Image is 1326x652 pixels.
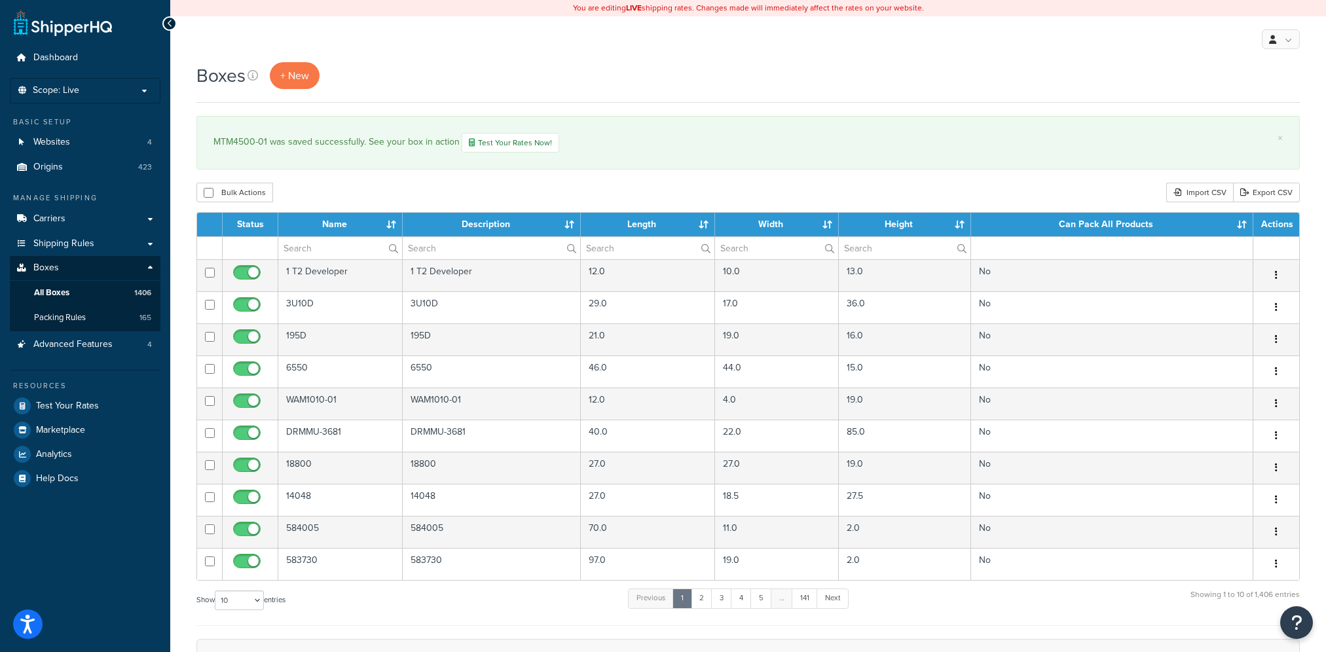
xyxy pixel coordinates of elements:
[581,259,715,291] td: 12.0
[581,420,715,452] td: 40.0
[628,589,674,608] a: Previous
[715,213,839,236] th: Width : activate to sort column ascending
[715,452,839,484] td: 27.0
[715,355,839,388] td: 44.0
[33,52,78,63] span: Dashboard
[839,237,970,259] input: Search
[10,333,160,357] li: Advanced Features
[839,420,971,452] td: 85.0
[34,312,86,323] span: Packing Rules
[817,589,849,608] a: Next
[33,137,70,148] span: Websites
[711,589,732,608] a: 3
[278,259,403,291] td: 1 T2 Developer
[196,183,273,202] button: Bulk Actions
[10,418,160,442] a: Marketplace
[715,388,839,420] td: 4.0
[10,130,160,154] li: Websites
[10,394,160,418] a: Test Your Rates
[403,452,581,484] td: 18800
[581,323,715,355] td: 21.0
[10,467,160,490] a: Help Docs
[626,2,642,14] b: LIVE
[10,281,160,305] li: All Boxes
[403,516,581,548] td: 584005
[792,589,818,608] a: 141
[223,213,278,236] th: Status
[1166,183,1233,202] div: Import CSV
[33,339,113,350] span: Advanced Features
[10,256,160,280] a: Boxes
[10,281,160,305] a: All Boxes 1406
[36,449,72,460] span: Analytics
[147,137,152,148] span: 4
[36,473,79,484] span: Help Docs
[10,232,160,256] a: Shipping Rules
[213,133,1283,153] div: MTM4500-01 was saved successfully. See your box in action
[403,548,581,580] td: 583730
[672,589,692,608] a: 1
[403,420,581,452] td: DRMMU-3681
[750,589,772,608] a: 5
[10,46,160,70] li: Dashboard
[10,443,160,466] a: Analytics
[581,548,715,580] td: 97.0
[839,452,971,484] td: 19.0
[839,259,971,291] td: 13.0
[1253,213,1299,236] th: Actions
[839,484,971,516] td: 27.5
[839,355,971,388] td: 15.0
[581,484,715,516] td: 27.0
[10,130,160,154] a: Websites 4
[33,213,65,225] span: Carriers
[1280,606,1313,639] button: Open Resource Center
[771,589,793,608] a: …
[215,590,264,610] select: Showentries
[839,291,971,323] td: 36.0
[147,339,152,350] span: 4
[278,420,403,452] td: DRMMU-3681
[581,291,715,323] td: 29.0
[839,323,971,355] td: 16.0
[971,516,1253,548] td: No
[403,355,581,388] td: 6550
[33,238,94,249] span: Shipping Rules
[971,484,1253,516] td: No
[33,85,79,96] span: Scope: Live
[403,388,581,420] td: WAM1010-01
[581,516,715,548] td: 70.0
[971,355,1253,388] td: No
[278,484,403,516] td: 14048
[270,62,320,89] a: + New
[10,192,160,204] div: Manage Shipping
[1233,183,1300,202] a: Export CSV
[403,213,581,236] th: Description : activate to sort column ascending
[1278,133,1283,143] a: ×
[10,306,160,330] a: Packing Rules 165
[971,213,1253,236] th: Can Pack All Products : activate to sort column ascending
[731,589,752,608] a: 4
[715,291,839,323] td: 17.0
[581,452,715,484] td: 27.0
[134,287,151,299] span: 1406
[839,548,971,580] td: 2.0
[1190,587,1300,615] div: Showing 1 to 10 of 1,406 entries
[36,401,99,412] span: Test Your Rates
[691,589,712,608] a: 2
[581,213,715,236] th: Length : activate to sort column ascending
[10,207,160,231] a: Carriers
[403,484,581,516] td: 14048
[34,287,69,299] span: All Boxes
[196,590,285,610] label: Show entries
[138,162,152,173] span: 423
[10,306,160,330] li: Packing Rules
[278,237,402,259] input: Search
[971,548,1253,580] td: No
[278,291,403,323] td: 3U10D
[280,68,309,83] span: + New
